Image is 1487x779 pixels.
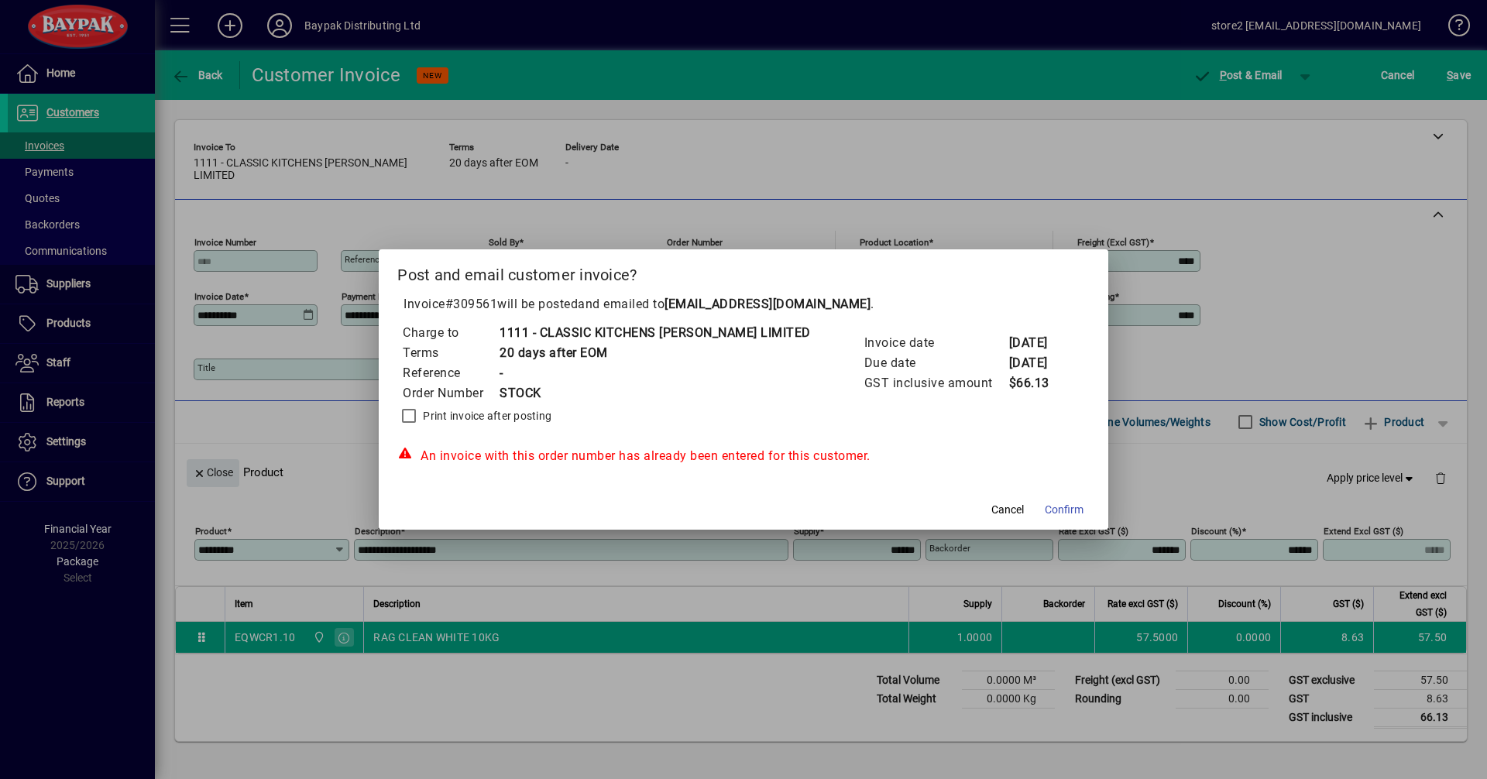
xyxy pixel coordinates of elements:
[499,343,811,363] td: 20 days after EOM
[402,383,499,403] td: Order Number
[665,297,871,311] b: [EMAIL_ADDRESS][DOMAIN_NAME]
[864,373,1008,393] td: GST inclusive amount
[499,323,811,343] td: 1111 - CLASSIC KITCHENS [PERSON_NAME] LIMITED
[1008,373,1070,393] td: $66.13
[864,333,1008,353] td: Invoice date
[1008,353,1070,373] td: [DATE]
[1039,496,1090,523] button: Confirm
[397,295,1090,314] p: Invoice will be posted .
[991,502,1024,518] span: Cancel
[402,323,499,343] td: Charge to
[1045,502,1083,518] span: Confirm
[1008,333,1070,353] td: [DATE]
[402,343,499,363] td: Terms
[445,297,498,311] span: #309561
[420,408,551,424] label: Print invoice after posting
[499,383,811,403] td: STOCK
[499,363,811,383] td: -
[864,353,1008,373] td: Due date
[578,297,871,311] span: and emailed to
[379,249,1108,294] h2: Post and email customer invoice?
[397,447,1090,465] div: An invoice with this order number has already been entered for this customer.
[983,496,1032,523] button: Cancel
[402,363,499,383] td: Reference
